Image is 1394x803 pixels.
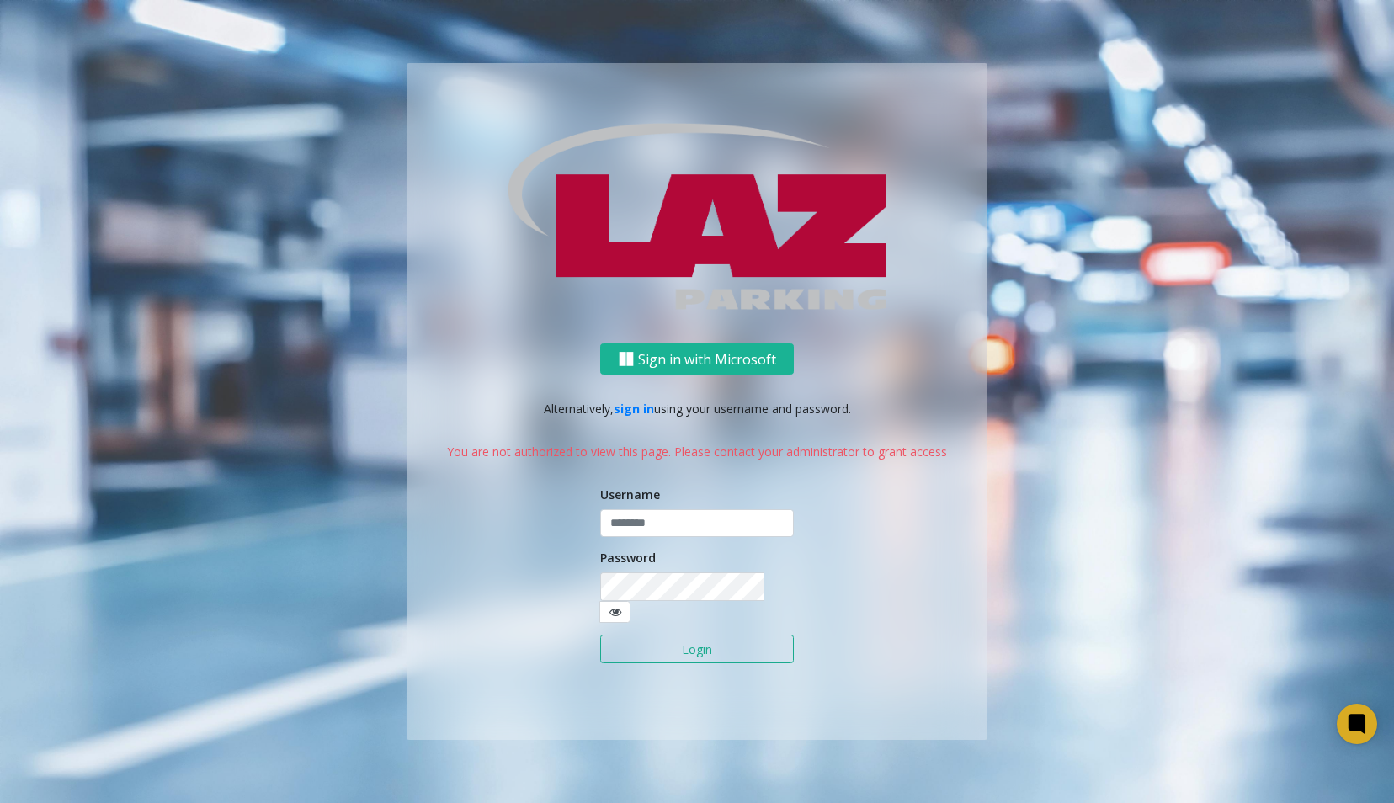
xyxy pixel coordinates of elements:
p: You are not authorized to view this page. Please contact your administrator to grant access [423,443,971,460]
label: Password [600,549,656,566]
a: sign in [614,401,654,417]
button: Login [600,635,794,663]
label: Username [600,486,660,503]
button: Sign in with Microsoft [600,343,794,375]
p: Alternatively, using your username and password. [423,400,971,417]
